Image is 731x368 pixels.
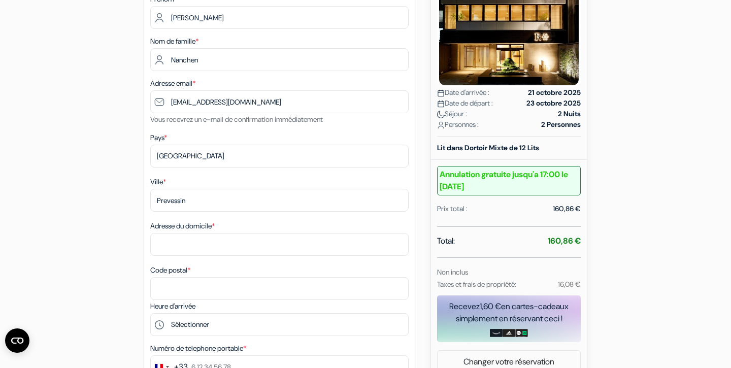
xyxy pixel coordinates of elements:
[437,111,445,118] img: moon.svg
[541,119,581,130] strong: 2 Personnes
[150,221,215,231] label: Adresse du domicile
[437,98,493,109] span: Date de départ :
[150,177,166,187] label: Ville
[437,143,539,152] b: Lit dans Dortoir Mixte de 12 Lits
[526,98,581,109] strong: 23 octobre 2025
[437,121,445,129] img: user_icon.svg
[437,166,581,195] b: Annulation gratuite jusqu'a 17:00 le [DATE]
[437,280,516,289] small: Taxes et frais de propriété:
[150,132,167,143] label: Pays
[437,235,455,247] span: Total:
[437,300,581,325] div: Recevez en cartes-cadeaux simplement en réservant ceci !
[150,115,323,124] small: Vous recevrez un e-mail de confirmation immédiatement
[150,48,409,71] input: Entrer le nom de famille
[150,343,246,354] label: Numéro de telephone portable
[515,329,528,337] img: uber-uber-eats-card.png
[548,236,581,246] strong: 160,86 €
[150,90,409,113] input: Entrer adresse e-mail
[480,301,501,312] span: 1,60 €
[150,265,190,276] label: Code postal
[553,204,581,214] div: 160,86 €
[437,87,489,98] span: Date d'arrivée :
[437,100,445,108] img: calendar.svg
[558,280,581,289] small: 16,08 €
[490,329,503,337] img: amazon-card-no-text.png
[150,36,198,47] label: Nom de famille
[437,89,445,97] img: calendar.svg
[558,109,581,119] strong: 2 Nuits
[528,87,581,98] strong: 21 octobre 2025
[503,329,515,337] img: adidas-card.png
[5,328,29,353] button: Ouvrir le widget CMP
[437,204,468,214] div: Prix total :
[150,78,195,89] label: Adresse email
[437,267,468,277] small: Non inclus
[150,6,409,29] input: Entrez votre prénom
[437,109,467,119] span: Séjour :
[150,301,195,312] label: Heure d'arrivée
[437,119,479,130] span: Personnes :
